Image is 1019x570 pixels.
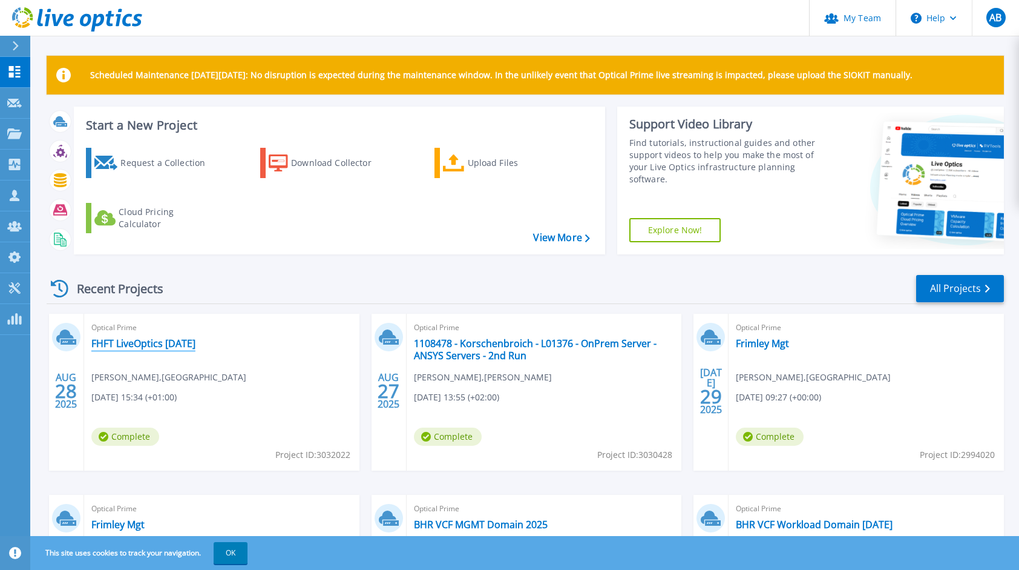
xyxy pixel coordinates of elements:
[736,428,804,446] span: Complete
[629,137,825,185] div: Find tutorials, instructional guides and other support videos to help you make the most of your L...
[434,148,569,178] a: Upload Files
[414,337,675,362] a: 1108478 - Korschenbroich - L01376 - OnPrem Server - ANSYS Servers - 2nd Run
[920,448,995,462] span: Project ID: 2994020
[736,371,891,384] span: [PERSON_NAME] , [GEOGRAPHIC_DATA]
[533,232,589,244] a: View More
[736,391,821,404] span: [DATE] 09:27 (+00:00)
[700,391,722,402] span: 29
[989,13,1001,22] span: AB
[91,519,145,531] a: Frimley Mgt
[378,386,399,396] span: 27
[86,148,221,178] a: Request a Collection
[414,321,675,334] span: Optical Prime
[629,116,825,132] div: Support Video Library
[91,371,246,384] span: [PERSON_NAME] , [GEOGRAPHIC_DATA]
[414,371,552,384] span: [PERSON_NAME] , [PERSON_NAME]
[597,448,672,462] span: Project ID: 3030428
[119,206,215,230] div: Cloud Pricing Calculator
[91,502,352,515] span: Optical Prime
[90,70,913,80] p: Scheduled Maintenance [DATE][DATE]: No disruption is expected during the maintenance window. In t...
[736,337,789,350] a: Frimley Mgt
[629,218,721,242] a: Explore Now!
[700,369,722,413] div: [DATE] 2025
[91,337,195,350] a: FHFT LiveOptics [DATE]
[91,321,352,334] span: Optical Prime
[86,119,589,132] h3: Start a New Project
[54,369,77,413] div: AUG 2025
[414,391,499,404] span: [DATE] 13:55 (+02:00)
[736,519,893,531] a: BHR VCF Workload Domain [DATE]
[377,369,400,413] div: AUG 2025
[47,274,180,303] div: Recent Projects
[736,321,997,334] span: Optical Prime
[736,502,997,515] span: Optical Prime
[120,151,217,175] div: Request a Collection
[275,448,350,462] span: Project ID: 3032022
[55,386,77,396] span: 28
[91,391,177,404] span: [DATE] 15:34 (+01:00)
[916,275,1004,302] a: All Projects
[260,148,395,178] a: Download Collector
[91,428,159,446] span: Complete
[33,542,247,564] span: This site uses cookies to track your navigation.
[414,519,548,531] a: BHR VCF MGMT Domain 2025
[214,542,247,564] button: OK
[86,203,221,233] a: Cloud Pricing Calculator
[414,502,675,515] span: Optical Prime
[468,151,565,175] div: Upload Files
[414,428,482,446] span: Complete
[291,151,388,175] div: Download Collector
